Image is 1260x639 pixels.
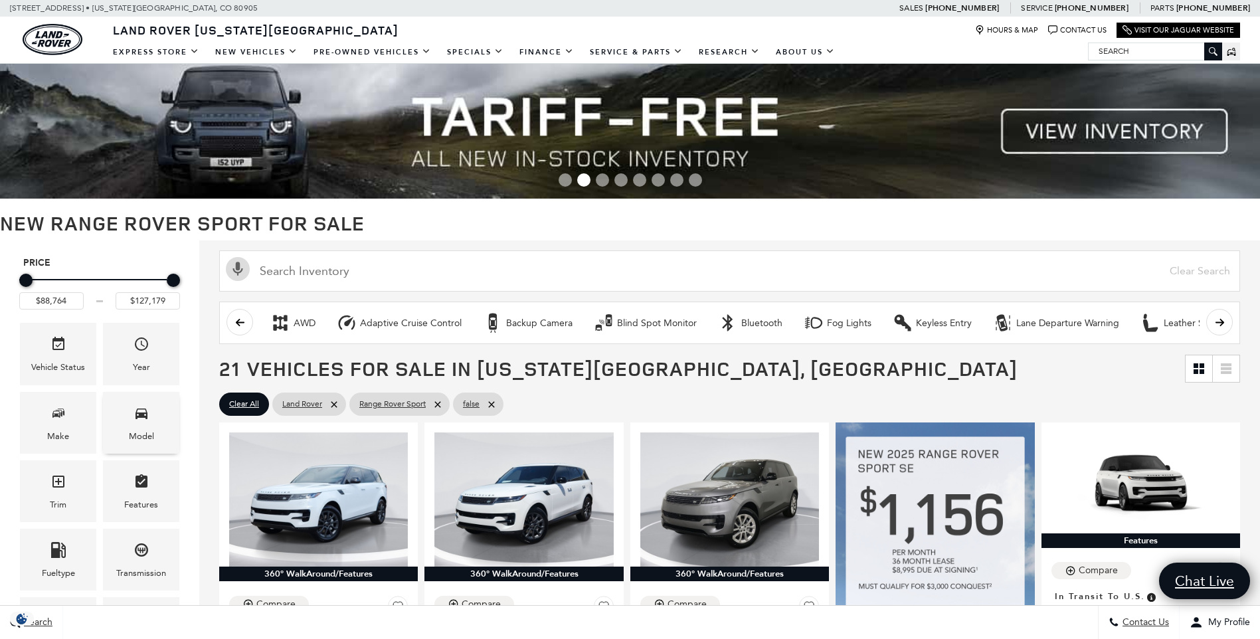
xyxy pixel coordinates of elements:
[229,432,408,567] img: 2025 LAND ROVER Range Rover Sport SE
[1041,533,1240,548] div: Features
[1180,606,1260,639] button: Open user profile menu
[885,309,979,337] button: Keyless EntryKeyless Entry
[263,309,323,337] button: AWDAWD
[129,429,154,444] div: Model
[116,566,166,581] div: Transmission
[768,41,843,64] a: About Us
[1055,589,1145,604] span: In Transit to U.S.
[226,257,250,281] svg: Click to toggle on voice search
[23,24,82,55] img: Land Rover
[476,309,580,337] button: Backup CameraBackup Camera
[388,596,408,621] button: Save Vehicle
[424,567,623,581] div: 360° WalkAround/Features
[925,3,999,13] a: [PHONE_NUMBER]
[20,460,96,522] div: TrimTrim
[614,173,628,187] span: Go to slide 4
[256,598,296,610] div: Compare
[105,41,843,64] nav: Main Navigation
[434,432,613,567] img: 2025 LAND ROVER Range Rover Sport SE
[1206,309,1233,335] button: scroll right
[50,333,66,360] span: Vehicle
[23,257,176,269] h5: Price
[617,318,697,329] div: Blind Spot Monitor
[50,498,66,512] div: Trim
[668,598,707,610] div: Compare
[640,596,720,613] button: Compare Vehicle
[229,396,259,412] span: Clear All
[691,41,768,64] a: Research
[689,173,702,187] span: Go to slide 8
[105,41,207,64] a: EXPRESS STORE
[20,529,96,591] div: FueltypeFueltype
[640,432,819,567] img: 2025 LAND ROVER Range Rover Sport SE
[718,313,738,333] div: Bluetooth
[975,25,1038,35] a: Hours & Map
[1150,3,1174,13] span: Parts
[1048,25,1107,35] a: Contact Us
[1164,318,1221,329] div: Leather Seats
[670,173,683,187] span: Go to slide 7
[804,313,824,333] div: Fog Lights
[1079,565,1118,577] div: Compare
[103,392,179,454] div: ModelModel
[1055,3,1128,13] a: [PHONE_NUMBER]
[7,612,37,626] section: Click to Open Cookie Consent Modal
[1089,43,1221,59] input: Search
[559,173,572,187] span: Go to slide 1
[219,567,418,581] div: 360° WalkAround/Features
[103,460,179,522] div: FeaturesFeatures
[134,539,149,566] span: Transmission
[360,318,462,329] div: Adaptive Cruise Control
[594,596,614,621] button: Save Vehicle
[893,313,913,333] div: Keyless Entry
[134,470,149,498] span: Features
[20,392,96,454] div: MakeMake
[19,274,33,287] div: Minimum Price
[134,402,149,429] span: Model
[10,3,258,13] a: [STREET_ADDRESS] • [US_STATE][GEOGRAPHIC_DATA], CO 80905
[31,360,85,375] div: Vehicle Status
[1021,3,1052,13] span: Service
[19,269,180,310] div: Price
[207,41,306,64] a: New Vehicles
[916,318,972,329] div: Keyless Entry
[1119,617,1169,628] span: Contact Us
[47,429,69,444] div: Make
[1123,25,1234,35] a: Visit Our Jaguar Website
[23,24,82,55] a: land-rover
[434,596,514,613] button: Compare Vehicle
[596,173,609,187] span: Go to slide 3
[282,396,322,412] span: Land Rover
[294,318,315,329] div: AWD
[1145,589,1157,604] span: Vehicle has shipped from factory of origin. Estimated time of delivery to Retailer is on average ...
[20,323,96,385] div: VehicleVehicle Status
[652,173,665,187] span: Go to slide 6
[1051,432,1230,533] img: 2025 LAND ROVER Range Rover Sport SE 360PS
[7,612,37,626] img: Opt-Out Icon
[796,309,879,337] button: Fog LightsFog Lights
[229,596,309,613] button: Compare Vehicle
[219,250,1240,292] input: Search Inventory
[105,22,406,38] a: Land Rover [US_STATE][GEOGRAPHIC_DATA]
[134,333,149,360] span: Year
[986,309,1126,337] button: Lane Departure WarningLane Departure Warning
[50,539,66,566] span: Fueltype
[741,318,782,329] div: Bluetooth
[50,402,66,429] span: Make
[463,396,480,412] span: false
[219,355,1018,382] span: 21 Vehicles for Sale in [US_STATE][GEOGRAPHIC_DATA], [GEOGRAPHIC_DATA]
[226,309,253,335] button: scroll left
[113,22,399,38] span: Land Rover [US_STATE][GEOGRAPHIC_DATA]
[586,309,704,337] button: Blind Spot MonitorBlind Spot Monitor
[329,309,469,337] button: Adaptive Cruise ControlAdaptive Cruise Control
[462,598,501,610] div: Compare
[1176,3,1250,13] a: [PHONE_NUMBER]
[133,360,150,375] div: Year
[1133,309,1228,337] button: Leather SeatsLeather Seats
[506,318,573,329] div: Backup Camera
[483,313,503,333] div: Backup Camera
[337,313,357,333] div: Adaptive Cruise Control
[711,309,790,337] button: BluetoothBluetooth
[899,3,923,13] span: Sales
[1051,562,1131,579] button: Compare Vehicle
